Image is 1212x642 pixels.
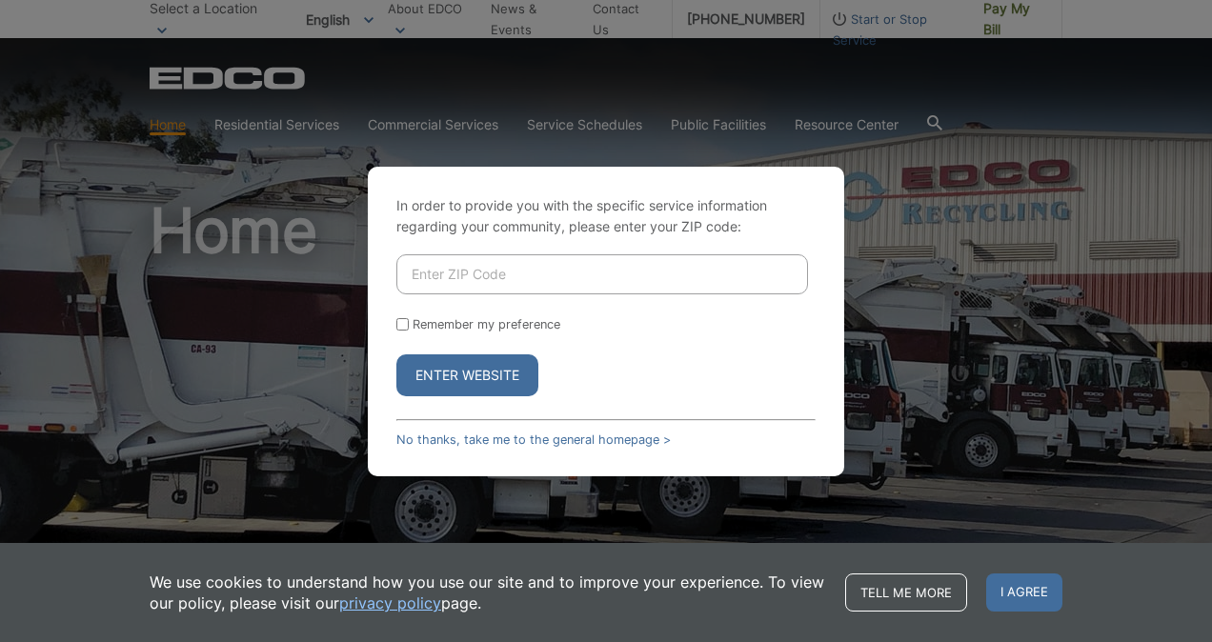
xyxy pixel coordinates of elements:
label: Remember my preference [413,317,560,331]
p: We use cookies to understand how you use our site and to improve your experience. To view our pol... [150,572,826,613]
a: No thanks, take me to the general homepage > [396,432,671,447]
p: In order to provide you with the specific service information regarding your community, please en... [396,195,816,237]
button: Enter Website [396,354,538,396]
a: privacy policy [339,592,441,613]
span: I agree [986,573,1062,612]
input: Enter ZIP Code [396,254,808,294]
a: Tell me more [845,573,967,612]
